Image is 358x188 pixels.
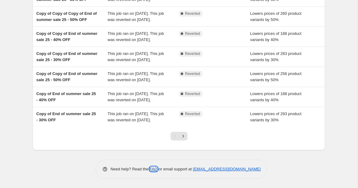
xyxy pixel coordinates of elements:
span: This job ran on [DATE]. This job was reverted on [DATE]. [108,31,164,42]
span: Lowers prices of 188 product variants by 40% [250,31,302,42]
span: Lowers prices of 283 product variants by 30% [250,51,302,62]
span: This job ran on [DATE]. This job was reverted on [DATE]. [108,111,164,122]
span: Copy of Copy of Copy of End of summer sale 25 - 50% OFF [36,11,97,22]
span: Reverted [185,91,200,96]
span: Reverted [185,71,200,76]
span: Copy of End of summer sale 25 - 40% OFF [36,91,96,102]
span: Reverted [185,31,200,36]
span: Copy of Copy of End of summer sale 25 - 30% OFF [36,51,98,62]
span: Lowers prices of 256 product variants by 50% [250,71,302,82]
span: Lowers prices of 260 product variants by 50% [250,11,302,22]
span: Reverted [185,111,200,116]
span: Reverted [185,11,200,16]
span: This job ran on [DATE]. This job was reverted on [DATE]. [108,71,164,82]
span: Lowers prices of 283 product variants by 30% [250,111,302,122]
a: FAQ [150,167,158,171]
span: Reverted [185,51,200,56]
nav: Pagination [171,132,187,140]
span: Lowers prices of 188 product variants by 40% [250,91,302,102]
span: This job ran on [DATE]. This job was reverted on [DATE]. [108,11,164,22]
span: or email support at [158,167,193,171]
span: Copy of Copy of End of summer sale 25 - 40% OFF [36,31,98,42]
button: Next [179,132,187,140]
span: This job ran on [DATE]. This job was reverted on [DATE]. [108,91,164,102]
span: Need help? Read the [111,167,150,171]
span: This job ran on [DATE]. This job was reverted on [DATE]. [108,51,164,62]
span: Copy of End of summer sale 25 - 30% OFF [36,111,96,122]
a: [EMAIL_ADDRESS][DOMAIN_NAME] [193,167,261,171]
span: Copy of Copy of End of summer sale 25 - 50% OFF [36,71,98,82]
